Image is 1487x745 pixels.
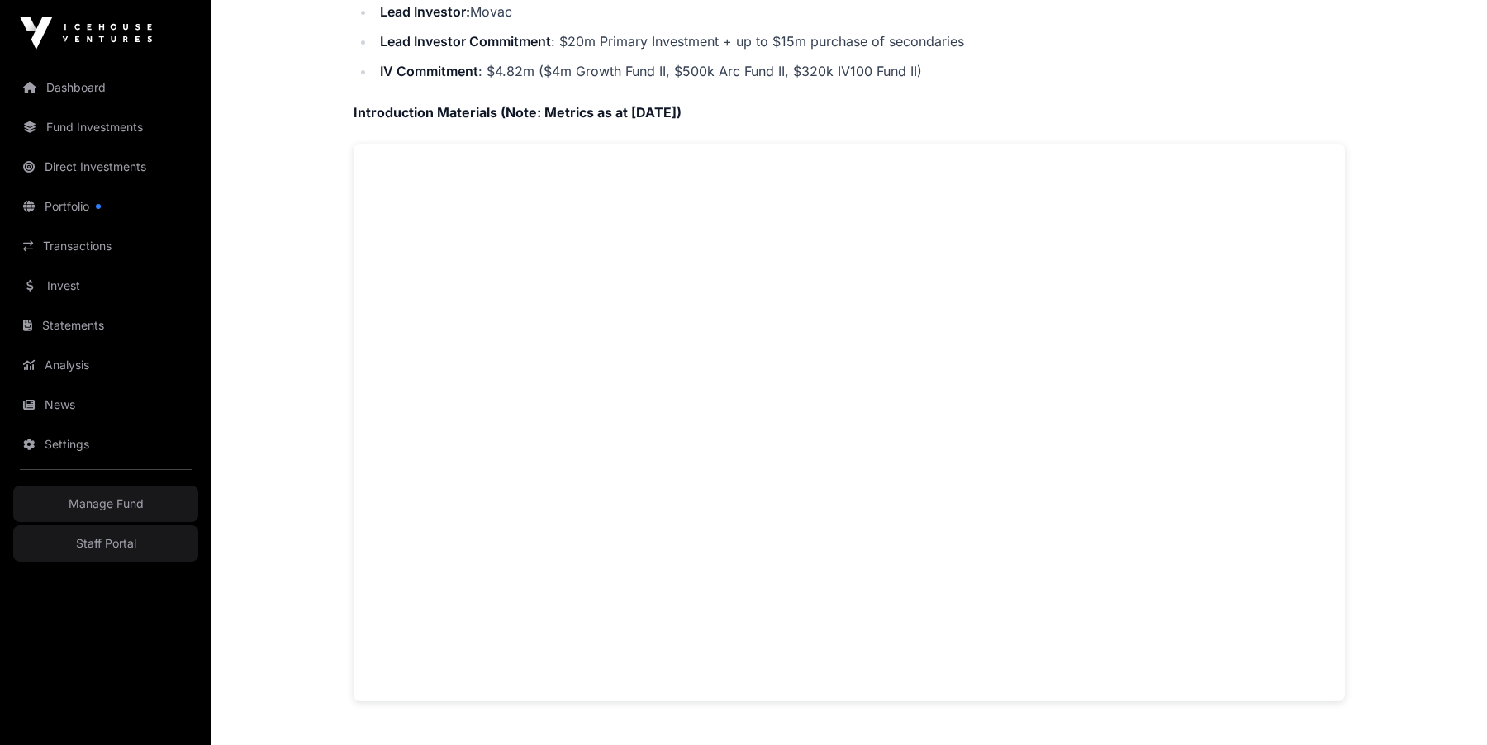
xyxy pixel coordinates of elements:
a: Statements [13,307,198,344]
li: : $4.82m ($4m Growth Fund II, $500k Arc Fund II, $320k IV100 Fund II) [375,59,1345,83]
a: Transactions [13,228,198,264]
img: Icehouse Ventures Logo [20,17,152,50]
iframe: Chat Widget [1404,666,1487,745]
a: Invest [13,268,198,304]
strong: Introduction Materials (Note: Metrics as at [DATE]) [354,104,682,121]
li: : $20m Primary Investment + up to $15m purchase of secondaries [375,30,1345,53]
a: Dashboard [13,69,198,106]
a: Direct Investments [13,149,198,185]
strong: Lead Investor Commitment [380,33,551,50]
a: Portfolio [13,188,198,225]
a: Settings [13,426,198,463]
a: News [13,387,198,423]
a: Fund Investments [13,109,198,145]
a: Analysis [13,347,198,383]
a: Manage Fund [13,486,198,522]
strong: Lead Investor: [380,3,470,20]
strong: IV Commitment [380,63,478,79]
a: Staff Portal [13,525,198,562]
